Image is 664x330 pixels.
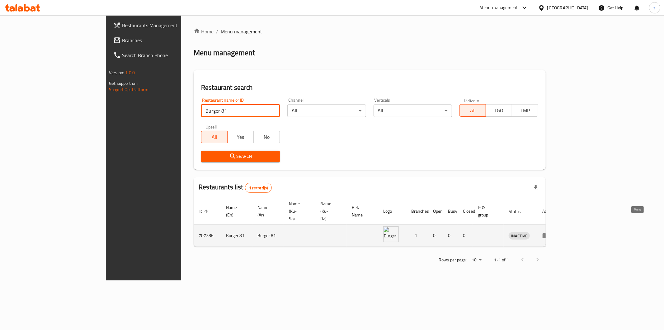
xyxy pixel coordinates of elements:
label: Upsell [205,124,217,129]
span: Restaurants Management [122,22,212,29]
span: Yes [230,133,251,142]
span: TMP [515,106,536,115]
th: Busy [443,198,458,225]
h2: Restaurant search [201,83,538,92]
p: 1-1 of 1 [494,256,509,264]
button: TGO [486,104,512,117]
div: [GEOGRAPHIC_DATA] [547,4,588,11]
th: Logo [378,198,406,225]
span: Branches [122,36,212,44]
th: Open [428,198,443,225]
td: 1 [406,225,428,247]
li: / [216,28,218,35]
button: No [253,131,280,143]
span: Name (Ku-Ba) [320,200,339,222]
th: Closed [458,198,473,225]
span: All [204,133,225,142]
input: Search for restaurant name or ID.. [201,104,280,117]
button: All [201,131,228,143]
span: s [653,4,656,11]
span: 1.0.0 [125,69,135,77]
button: All [459,104,486,117]
span: ID [199,208,210,215]
td: Burger 81 [252,225,284,247]
span: Version: [109,69,124,77]
button: Search [201,151,280,162]
span: 1 record(s) [245,185,272,191]
td: 0 [443,225,458,247]
span: Search [206,153,275,160]
span: Status [509,208,529,215]
a: Branches [108,33,217,48]
div: Export file [528,180,543,195]
span: INACTIVE [509,232,530,240]
td: 0 [458,225,473,247]
div: Rows per page: [469,255,484,265]
span: Name (Ar) [257,204,276,219]
td: 0 [428,225,443,247]
div: All [374,104,452,117]
span: All [462,106,483,115]
p: Rows per page: [439,256,467,264]
span: Ref. Name [352,204,371,219]
span: No [256,133,277,142]
button: Yes [227,131,254,143]
nav: breadcrumb [194,28,546,35]
a: Restaurants Management [108,18,217,33]
span: Name (Ku-So) [289,200,308,222]
div: All [287,104,366,117]
div: Menu-management [480,4,518,12]
span: Name (En) [226,204,245,219]
img: Burger 81 [383,226,399,242]
span: Get support on: [109,79,138,87]
span: TGO [488,106,510,115]
th: Branches [406,198,428,225]
a: Search Branch Phone [108,48,217,63]
span: Search Branch Phone [122,51,212,59]
a: Support.OpsPlatform [109,85,148,94]
h2: Restaurants list [199,182,272,193]
span: Menu management [221,28,262,35]
table: enhanced table [194,198,559,247]
button: TMP [512,104,538,117]
span: POS group [478,204,496,219]
th: Action [537,198,559,225]
label: Delivery [464,98,479,102]
td: Burger 81 [221,225,252,247]
h2: Menu management [194,48,255,58]
div: Total records count [245,183,272,193]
